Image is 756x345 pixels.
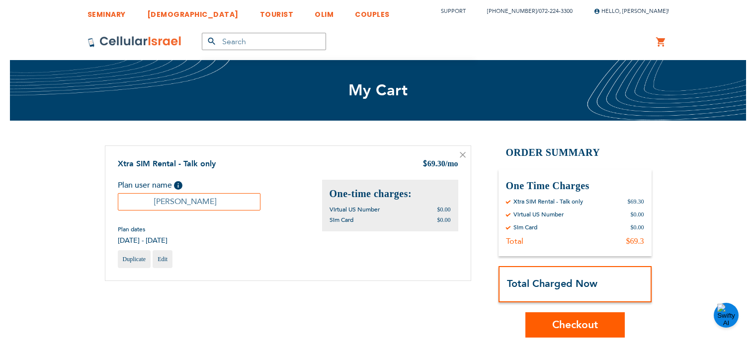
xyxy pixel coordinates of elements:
[87,2,126,21] a: SEMINARY
[445,159,458,168] span: /mo
[628,198,644,206] div: $69.30
[158,256,168,263] span: Edit
[118,236,168,245] span: [DATE] - [DATE]
[315,2,334,21] a: OLIM
[437,216,451,223] span: $0.00
[513,210,564,218] div: Virtual US Number
[260,2,294,21] a: TOURIST
[348,80,408,101] span: My Cart
[422,159,427,170] span: $
[552,318,598,332] span: Checkout
[202,33,326,50] input: Search
[118,158,216,169] a: Xtra SIM Rental - Talk only
[539,7,573,15] a: 072-224-3300
[513,223,537,231] div: Sim Card
[87,36,182,48] img: Cellular Israel Logo
[513,198,583,206] div: Xtra SIM Rental - Talk only
[422,158,458,170] div: 69.30
[330,216,353,224] span: Sim Card
[118,180,172,191] span: Plan user name
[507,277,597,290] strong: Total Charged Now
[330,206,380,213] span: Virtual US Number
[631,223,644,231] div: $0.00
[506,179,644,193] h3: One Time Charges
[487,7,537,15] a: [PHONE_NUMBER]
[174,181,182,190] span: Help
[123,256,146,263] span: Duplicate
[355,2,390,21] a: COUPLES
[118,250,151,268] a: Duplicate
[118,225,168,233] span: Plan dates
[437,206,451,213] span: $0.00
[477,4,573,18] li: /
[594,7,669,15] span: Hello, [PERSON_NAME]!
[147,2,239,21] a: [DEMOGRAPHIC_DATA]
[506,236,523,246] div: Total
[626,236,644,246] div: $69.3
[330,187,451,201] h2: One-time charges:
[153,250,172,268] a: Edit
[631,210,644,218] div: $0.00
[499,145,652,160] h2: Order Summary
[441,7,466,15] a: Support
[525,312,625,338] button: Checkout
